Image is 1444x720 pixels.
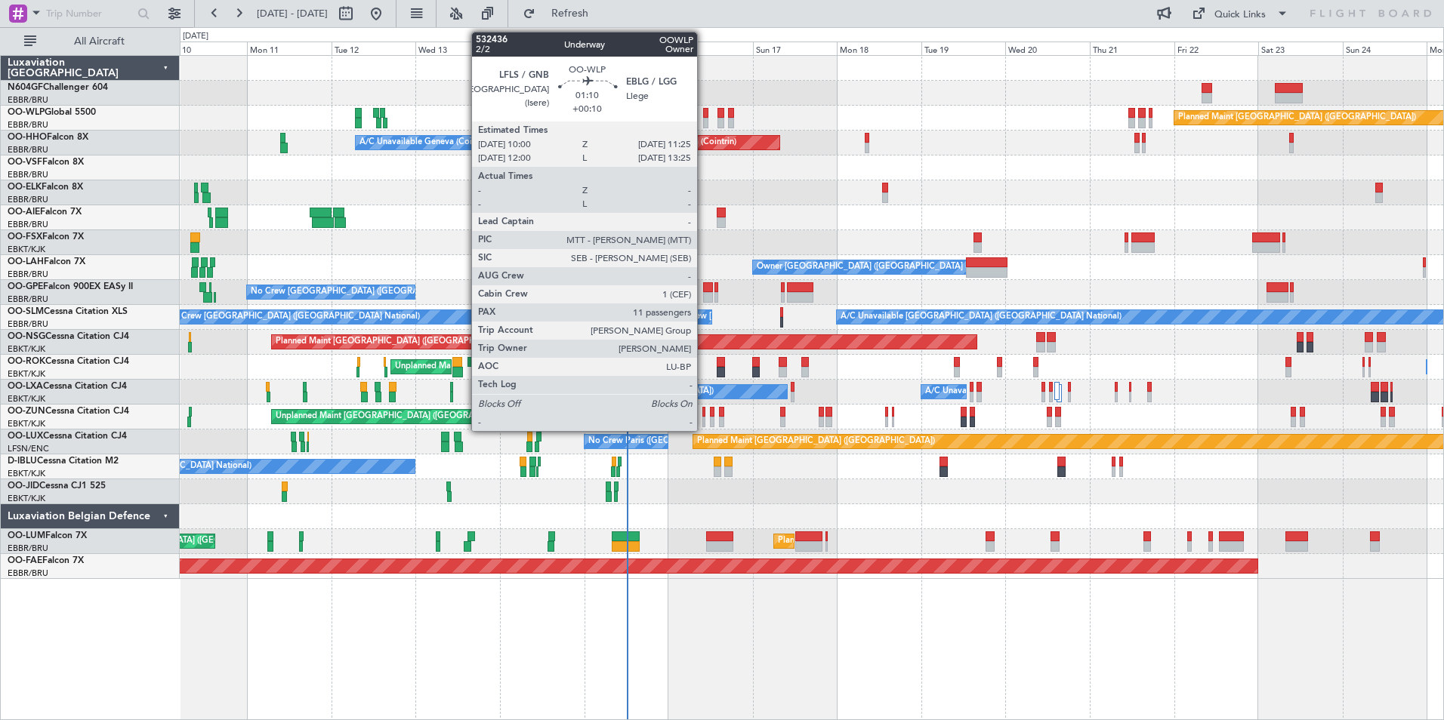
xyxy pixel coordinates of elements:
span: OO-VSF [8,158,42,167]
span: OO-FSX [8,232,42,242]
a: EBKT/KJK [8,493,45,504]
span: OO-JID [8,482,39,491]
span: OO-AIE [8,208,40,217]
a: EBBR/BRU [8,568,48,579]
a: OO-JIDCessna CJ1 525 [8,482,106,491]
span: OO-LAH [8,257,44,266]
a: EBKT/KJK [8,368,45,380]
div: A/C Unavailable [GEOGRAPHIC_DATA] ([GEOGRAPHIC_DATA] National) [841,306,1122,328]
div: Fri 15 [585,42,669,55]
span: D-IBLU [8,457,37,466]
div: Fri 22 [1174,42,1259,55]
span: OO-LXA [8,382,43,391]
div: Mon 18 [837,42,921,55]
a: OO-LUXCessna Citation CJ4 [8,432,127,441]
a: OO-WLPGlobal 5500 [8,108,96,117]
a: OO-LXACessna Citation CJ4 [8,382,127,391]
a: EBBR/BRU [8,269,48,280]
div: Sun 17 [753,42,838,55]
div: Sun 10 [163,42,248,55]
a: EBBR/BRU [8,144,48,155]
div: Owner [GEOGRAPHIC_DATA] ([GEOGRAPHIC_DATA] National) [757,256,1001,278]
div: Thu 21 [1090,42,1174,55]
span: OO-LUM [8,531,45,540]
a: EBBR/BRU [8,169,48,180]
div: Wed 13 [415,42,500,55]
a: EBBR/BRU [8,94,48,106]
div: No Crew [GEOGRAPHIC_DATA] ([GEOGRAPHIC_DATA] National) [672,306,925,328]
a: EBKT/KJK [8,343,45,355]
div: Sun 24 [1343,42,1427,55]
div: Planned Maint [GEOGRAPHIC_DATA] ([GEOGRAPHIC_DATA] National) [778,530,1051,552]
a: EBBR/BRU [8,318,48,330]
div: Sat 23 [1258,42,1343,55]
span: OO-LUX [8,432,43,441]
a: OO-ELKFalcon 8X [8,183,83,192]
a: OO-LAHFalcon 7X [8,257,85,266]
a: D-IBLUCessna Citation M2 [8,457,119,466]
div: Planned Maint [GEOGRAPHIC_DATA] ([GEOGRAPHIC_DATA]) [697,430,935,453]
a: OO-FSXFalcon 7X [8,232,84,242]
a: OO-ZUNCessna Citation CJ4 [8,407,129,416]
div: Unplanned Maint [GEOGRAPHIC_DATA] ([GEOGRAPHIC_DATA] National) [40,530,324,552]
div: Sat 16 [668,42,753,55]
div: No Crew Paris ([GEOGRAPHIC_DATA]) [588,430,738,453]
a: EBKT/KJK [8,244,45,255]
a: EBBR/BRU [8,194,48,205]
a: EBBR/BRU [8,219,48,230]
span: OO-NSG [8,332,45,341]
div: Planned Maint [GEOGRAPHIC_DATA] ([GEOGRAPHIC_DATA]) [1178,106,1416,129]
a: N604GFChallenger 604 [8,83,108,92]
div: [DATE] [183,30,208,43]
span: OO-GPE [8,282,43,291]
span: Refresh [538,8,602,19]
div: Mon 11 [247,42,332,55]
div: AOG Maint Geneva (Cointrin) [623,131,736,154]
span: [DATE] - [DATE] [257,7,328,20]
a: EBBR/BRU [8,119,48,131]
a: OO-GPEFalcon 900EX EASy II [8,282,133,291]
a: OO-SLMCessna Citation XLS [8,307,128,316]
div: A/C Unavailable Geneva (Cointrin) [359,131,492,154]
a: OO-HHOFalcon 8X [8,133,88,142]
a: EBKT/KJK [8,393,45,405]
span: OO-HHO [8,133,47,142]
div: A/C Unavailable [925,380,988,403]
div: Tue 19 [921,42,1006,55]
input: Trip Number [46,2,133,25]
a: OO-ROKCessna Citation CJ4 [8,357,129,366]
button: Refresh [516,2,606,26]
a: OO-VSFFalcon 8X [8,158,84,167]
a: EBBR/BRU [8,543,48,554]
div: Quick Links [1214,8,1266,23]
span: OO-FAE [8,556,42,565]
div: Wed 20 [1005,42,1090,55]
div: Thu 14 [500,42,585,55]
button: Quick Links [1184,2,1296,26]
span: OO-ELK [8,183,42,192]
a: OO-NSGCessna Citation CJ4 [8,332,129,341]
span: OO-WLP [8,108,45,117]
a: EBBR/BRU [8,294,48,305]
div: No Crew Chambery ([GEOGRAPHIC_DATA]) [543,380,714,403]
div: Unplanned Maint [GEOGRAPHIC_DATA] ([GEOGRAPHIC_DATA]) [276,405,524,428]
a: EBKT/KJK [8,468,45,479]
a: EBKT/KJK [8,418,45,429]
div: No Crew [GEOGRAPHIC_DATA] ([GEOGRAPHIC_DATA] National) [251,281,504,303]
span: N604GF [8,83,43,92]
button: All Aircraft [17,29,164,54]
div: No Crew [GEOGRAPHIC_DATA] ([GEOGRAPHIC_DATA] National) [167,306,420,328]
span: OO-ROK [8,357,45,366]
div: Unplanned Maint [GEOGRAPHIC_DATA]-[GEOGRAPHIC_DATA] [395,355,639,378]
span: OO-ZUN [8,407,45,416]
a: LFSN/ENC [8,443,49,454]
a: OO-AIEFalcon 7X [8,208,82,217]
div: Planned Maint [GEOGRAPHIC_DATA] ([GEOGRAPHIC_DATA]) [276,331,514,353]
a: OO-FAEFalcon 7X [8,556,84,565]
span: All Aircraft [39,36,159,47]
div: Tue 12 [332,42,416,55]
a: OO-LUMFalcon 7X [8,531,87,540]
span: OO-SLM [8,307,44,316]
